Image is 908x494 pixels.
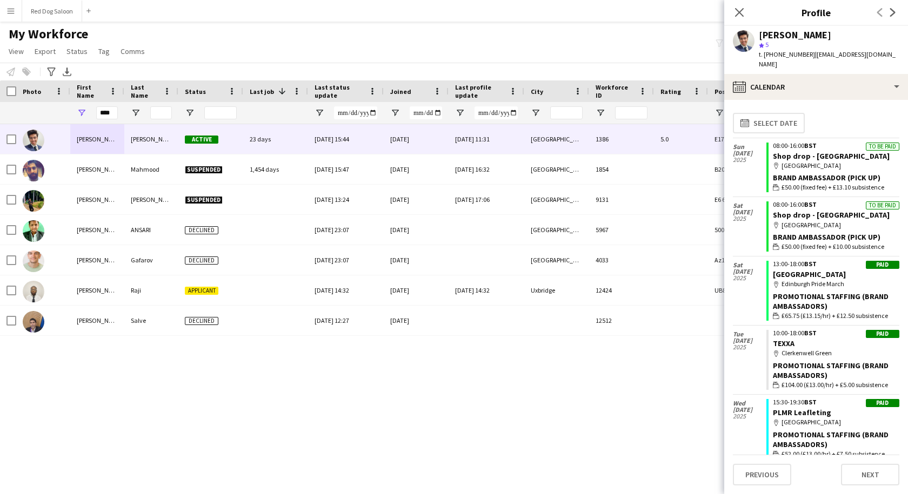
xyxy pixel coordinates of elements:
[733,150,766,157] span: [DATE]
[121,46,145,56] span: Comms
[23,281,44,302] img: fadil Raji
[449,185,524,214] div: [DATE] 17:06
[61,65,74,78] app-action-btn: Export XLSX
[782,449,885,459] span: £52.00 (£13.00/hr) + £7.50 subsistence
[733,209,766,215] span: [DATE]
[455,83,505,99] span: Last profile update
[615,106,647,119] input: Workforce ID Filter Input
[66,46,88,56] span: Status
[334,106,377,119] input: Last status update Filter Input
[773,292,899,311] div: Promotional Staffing (Brand Ambassadors)
[185,226,218,234] span: Declined
[70,124,124,154] div: [PERSON_NAME]
[773,408,831,417] a: PLMR Leafleting
[804,329,817,337] span: BST
[77,83,105,99] span: First Name
[531,108,540,118] button: Open Filter Menu
[116,44,149,58] a: Comms
[70,215,124,245] div: [PERSON_NAME]
[773,210,890,220] a: Shop drop - [GEOGRAPHIC_DATA]
[724,74,908,100] div: Calendar
[733,157,766,163] span: 2025
[185,87,206,96] span: Status
[596,108,605,118] button: Open Filter Menu
[524,275,589,305] div: Uxbridge
[782,182,884,192] span: £50.00 (fixed fee) + £13.10 subsistence
[715,108,724,118] button: Open Filter Menu
[715,87,745,96] span: Post Code
[708,185,773,214] div: E6 6FR
[708,154,773,184] div: B20 3EU
[243,124,308,154] div: 23 days
[708,245,773,275] div: Az1000
[23,160,44,181] img: Adil Mahmood
[124,185,178,214] div: [PERSON_NAME]
[589,275,654,305] div: 12424
[773,220,899,230] div: [GEOGRAPHIC_DATA]
[185,166,223,174] span: Suspended
[804,200,817,208] span: BST
[866,143,899,151] div: To be paid
[773,339,794,348] a: TEXXA
[384,124,449,154] div: [DATE]
[384,185,449,214] div: [DATE]
[449,154,524,184] div: [DATE] 16:32
[524,245,589,275] div: [GEOGRAPHIC_DATA]
[773,361,899,380] div: Promotional Staffing (Brand Ambassadors)
[773,279,899,289] div: Edinburgh Pride March
[243,154,308,184] div: 1,454 days
[35,46,56,56] span: Export
[773,399,899,405] div: 15:30-19:30
[733,202,766,209] span: Sat
[724,5,908,19] h3: Profile
[131,108,141,118] button: Open Filter Menu
[524,124,589,154] div: [GEOGRAPHIC_DATA]
[804,398,817,406] span: BST
[733,407,766,413] span: [DATE]
[733,262,766,268] span: Sat
[98,46,110,56] span: Tag
[70,185,124,214] div: [PERSON_NAME]
[841,464,899,485] button: Next
[524,215,589,245] div: [GEOGRAPHIC_DATA]
[866,330,899,338] div: Paid
[866,399,899,407] div: Paid
[124,245,178,275] div: Gafarov
[62,44,92,58] a: Status
[455,108,465,118] button: Open Filter Menu
[315,83,364,99] span: Last status update
[475,106,518,119] input: Last profile update Filter Input
[733,275,766,281] span: 2025
[531,87,543,96] span: City
[804,260,817,268] span: BST
[4,44,28,58] a: View
[70,306,124,335] div: [PERSON_NAME]
[773,143,899,149] div: 08:00-16:00
[204,106,237,119] input: Status Filter Input
[185,287,218,295] span: Applicant
[524,154,589,184] div: [GEOGRAPHIC_DATA]
[384,275,449,305] div: [DATE]
[124,124,178,154] div: [PERSON_NAME]
[708,124,773,154] div: E174QE
[866,261,899,269] div: Paid
[308,185,384,214] div: [DATE] 13:24
[733,113,805,133] button: Select date
[733,331,766,337] span: Tue
[308,215,384,245] div: [DATE] 23:07
[384,245,449,275] div: [DATE]
[70,154,124,184] div: [PERSON_NAME]
[782,311,888,321] span: £65.75 (£13.15/hr) + £12.50 subsistence
[185,136,218,144] span: Active
[773,348,899,358] div: Clerkenwell Green
[866,201,899,209] div: To be paid
[308,306,384,335] div: [DATE] 12:27
[449,124,524,154] div: [DATE] 11:31
[384,306,449,335] div: [DATE]
[308,245,384,275] div: [DATE] 23:07
[589,245,654,275] div: 4033
[131,83,159,99] span: Last Name
[708,215,773,245] div: 500008
[773,232,899,242] div: Brand Ambassador (Pick up)
[23,311,44,333] img: Sheikh Manzul Adil Yusuf Salve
